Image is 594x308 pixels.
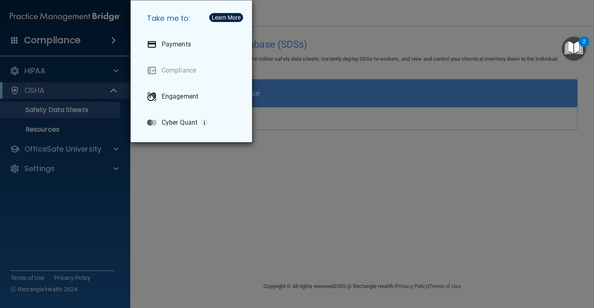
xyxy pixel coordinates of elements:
[140,59,245,82] a: Compliance
[140,85,245,108] a: Engagement
[209,13,243,22] button: Learn More
[562,37,586,61] button: Open Resource Center, 2 new notifications
[162,40,191,48] p: Payments
[453,250,584,283] iframe: Drift Widget Chat Controller
[212,15,241,20] div: Learn More
[140,7,245,30] h5: Take me to:
[140,33,245,56] a: Payments
[162,119,197,127] p: Cyber Quant
[583,42,585,52] div: 2
[162,92,198,101] p: Engagement
[140,111,245,134] a: Cyber Quant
